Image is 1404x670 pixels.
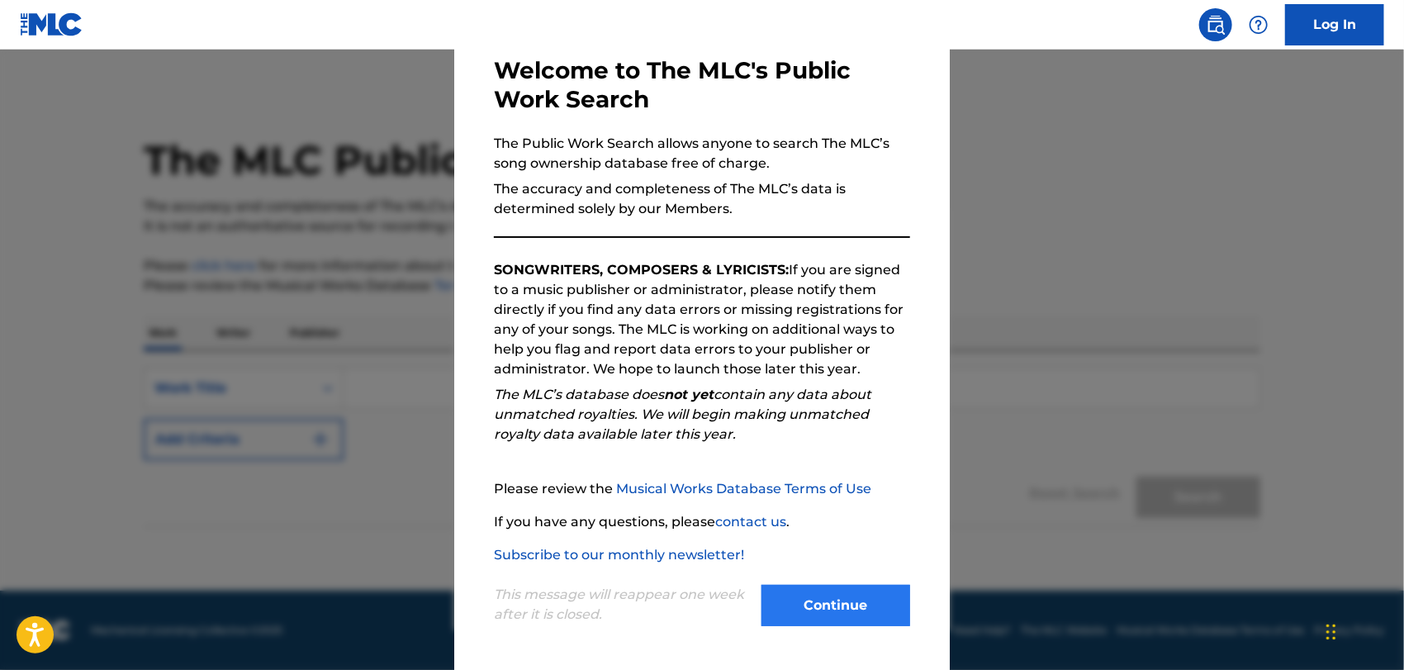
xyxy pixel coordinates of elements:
em: The MLC’s database does contain any data about unmatched royalties. We will begin making unmatche... [494,387,871,442]
a: Public Search [1199,8,1232,41]
p: If you have any questions, please . [494,512,910,532]
a: Subscribe to our monthly newsletter! [494,547,744,563]
div: Help [1242,8,1275,41]
button: Continue [761,585,910,626]
p: Please review the [494,479,910,499]
iframe: Chat Widget [1321,591,1404,670]
img: MLC Logo [20,12,83,36]
p: The accuracy and completeness of The MLC’s data is determined solely by our Members. [494,179,910,219]
a: Log In [1285,4,1384,45]
img: search [1206,15,1226,35]
p: The Public Work Search allows anyone to search The MLC’s song ownership database free of charge. [494,134,910,173]
p: This message will reappear one week after it is closed. [494,585,752,625]
p: If you are signed to a music publisher or administrator, please notify them directly if you find ... [494,260,910,379]
strong: SONGWRITERS, COMPOSERS & LYRICISTS: [494,262,789,278]
img: help [1249,15,1269,35]
h3: Welcome to The MLC's Public Work Search [494,56,910,114]
a: contact us [715,514,786,530]
strong: not yet [664,387,714,402]
div: Drag [1326,607,1336,657]
a: Musical Works Database Terms of Use [616,481,871,497]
